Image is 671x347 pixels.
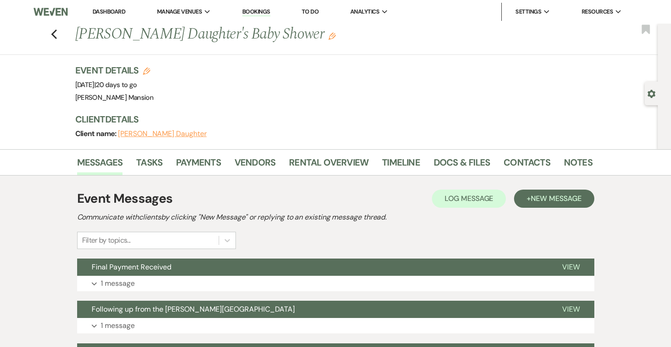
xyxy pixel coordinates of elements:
button: Final Payment Received [77,259,548,276]
button: 1 message [77,276,594,291]
div: Filter by topics... [82,235,131,246]
span: Settings [515,7,541,16]
span: Manage Venues [157,7,202,16]
a: Dashboard [93,8,125,15]
button: [PERSON_NAME] Daughter [118,130,206,137]
span: Client name: [75,129,118,138]
a: Docs & Files [434,155,490,175]
p: 1 message [101,320,135,332]
span: Final Payment Received [92,262,171,272]
a: Contacts [504,155,550,175]
span: 20 days to go [96,80,137,89]
span: [PERSON_NAME] Mansion [75,93,154,102]
button: View [548,259,594,276]
img: Weven Logo [34,2,68,21]
h1: [PERSON_NAME] Daughter's Baby Shower [75,24,482,45]
a: Bookings [242,8,270,16]
span: | [94,80,137,89]
a: Messages [77,155,123,175]
span: Resources [582,7,613,16]
button: 1 message [77,318,594,333]
p: 1 message [101,278,135,289]
button: Log Message [432,190,506,208]
h3: Client Details [75,113,583,126]
a: Timeline [382,155,420,175]
a: Notes [564,155,593,175]
span: View [562,304,580,314]
a: Payments [176,155,221,175]
button: Open lead details [647,89,656,98]
button: Following up from the [PERSON_NAME][GEOGRAPHIC_DATA] [77,301,548,318]
span: View [562,262,580,272]
span: Following up from the [PERSON_NAME][GEOGRAPHIC_DATA] [92,304,295,314]
button: View [548,301,594,318]
h1: Event Messages [77,189,173,208]
button: +New Message [514,190,594,208]
a: Rental Overview [289,155,368,175]
a: Tasks [136,155,162,175]
h3: Event Details [75,64,154,77]
span: New Message [531,194,581,203]
a: To Do [302,8,318,15]
button: Edit [328,32,336,40]
a: Vendors [235,155,275,175]
span: Analytics [350,7,379,16]
span: [DATE] [75,80,137,89]
span: Log Message [445,194,493,203]
h2: Communicate with clients by clicking "New Message" or replying to an existing message thread. [77,212,594,223]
